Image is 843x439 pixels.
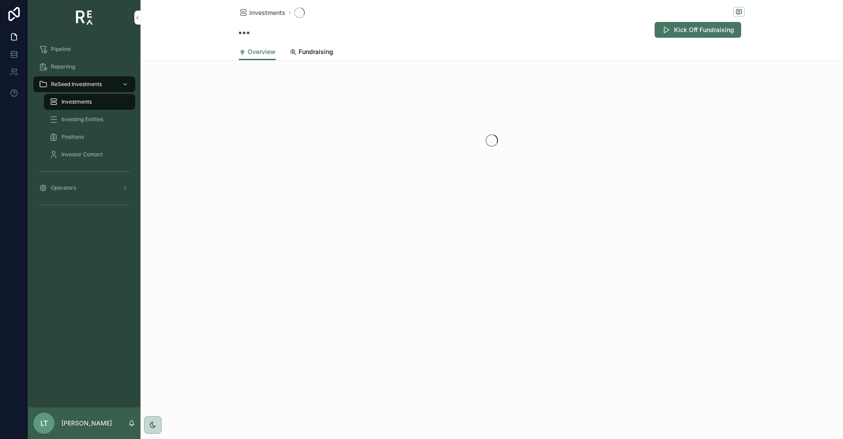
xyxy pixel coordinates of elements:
div: scrollable content [28,35,140,223]
span: Reporting [51,63,75,70]
a: Pipeline [33,41,135,57]
a: Investments [239,8,285,17]
p: [PERSON_NAME] [61,419,112,428]
a: Reporting [33,59,135,75]
span: Positions [61,133,84,140]
a: Fundraising [290,44,333,61]
span: Kick Off Fundraising [674,25,734,34]
button: Kick Off Fundraising [655,22,741,38]
span: Overview [248,47,276,56]
span: Investor Contact [61,151,103,158]
span: LT [40,418,48,428]
a: Investing Entities [44,112,135,127]
span: ReSeed Investments [51,81,102,88]
span: Fundraising [299,47,333,56]
img: App logo [76,11,93,25]
span: Operators [51,184,76,191]
a: Investments [44,94,135,110]
a: Investor Contact [44,147,135,162]
a: Positions [44,129,135,145]
a: Overview [239,44,276,61]
span: Investing Entities [61,116,103,123]
a: ReSeed Investments [33,76,135,92]
span: Investments [249,8,285,17]
span: Pipeline [51,46,71,53]
a: Operators [33,180,135,196]
span: Investments [61,98,92,105]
